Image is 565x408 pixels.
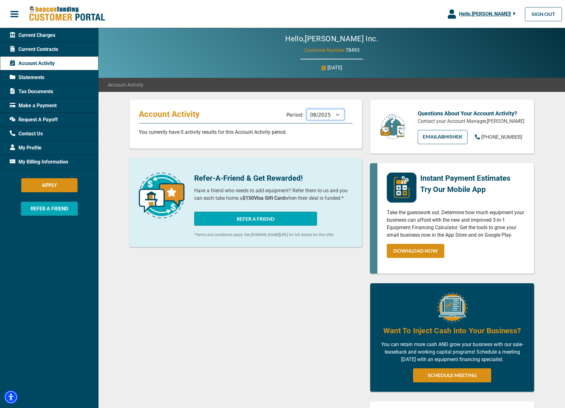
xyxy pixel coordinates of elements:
[459,11,511,17] span: Hello, [PERSON_NAME] !
[10,46,58,53] span: Current Contracts
[108,81,144,89] span: Account Activity
[437,293,467,322] img: Equipment Financing Online Image
[10,144,42,152] span: My Profile
[420,173,510,184] p: Instant Payment Estimates
[418,130,467,144] a: EMAILAbhishek
[266,34,397,43] h2: Hello, [PERSON_NAME] Inc.
[304,47,346,53] span: Customer Number:
[327,64,342,72] p: [DATE]
[413,368,491,382] a: SCHEDULE MEETING
[475,133,522,141] a: [PHONE_NUMBER]
[139,128,353,136] p: You currently have 0 activity results for this Account Activity period.
[387,173,416,203] img: mobile-app-logo.png
[194,173,353,184] p: Refer-A-Friend & Get Rewarded!
[194,232,353,238] p: *Terms and conditions apply. See [DOMAIN_NAME][URL] for full details for this offer.
[418,118,525,125] p: Contact your Account Manager, [PERSON_NAME]
[420,184,510,195] p: Try Our Mobile App
[10,60,55,67] span: Account Activity
[10,102,57,109] span: Make a Payment
[10,74,44,81] span: Statements
[21,202,78,216] button: REFER A FRIEND
[286,112,304,118] label: Period:
[346,47,360,53] span: 78493
[380,341,525,363] p: You can retain more cash AND grow your business with our sale-leaseback and working capital progr...
[10,88,53,95] span: Tax Documents
[10,158,68,166] span: My Billing Information
[139,109,205,119] p: Account Activity
[383,325,521,336] h4: Want To Inject Cash Into Your Business?
[387,244,444,258] a: DOWNLOAD NOW
[418,109,525,118] p: Questions About Your Account Activity?
[10,32,55,39] span: Current Charges
[194,187,353,202] p: Have a friend who needs to add equipment? Refer them to us and you can each take home a when thei...
[4,390,18,404] div: Accessibility Menu
[29,6,105,22] img: Beacon Funding Customer Portal Logo
[194,212,317,226] button: REFER A FRIEND
[379,114,407,140] img: customer-service.png
[139,173,184,218] img: refer-a-friend-icon.png
[481,134,522,140] span: [PHONE_NUMBER]
[525,7,562,21] a: SIGN OUT
[387,209,525,239] p: Take the guesswork out. Determine how much equipment your business can afford with the new and im...
[243,195,285,201] b: $150 Visa Gift Card
[10,116,58,123] span: Request A Payoff
[21,178,78,192] button: APPLY
[10,130,43,138] span: Contact Us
